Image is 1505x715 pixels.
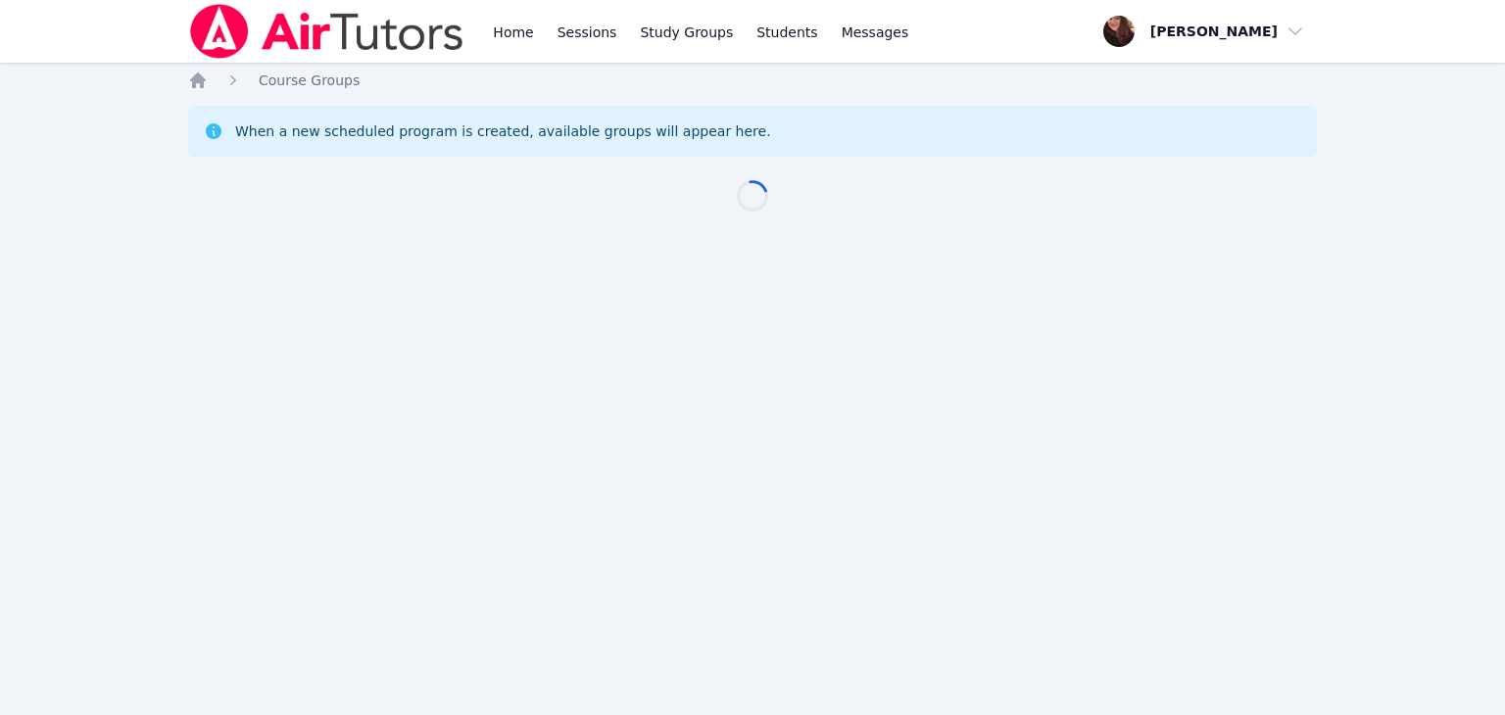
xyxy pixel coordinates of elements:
[188,4,465,59] img: Air Tutors
[188,71,1317,90] nav: Breadcrumb
[259,72,360,88] span: Course Groups
[259,71,360,90] a: Course Groups
[842,23,909,42] span: Messages
[235,121,771,141] div: When a new scheduled program is created, available groups will appear here.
